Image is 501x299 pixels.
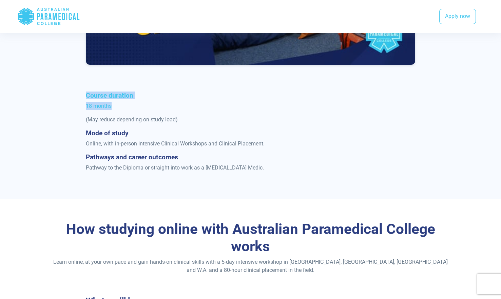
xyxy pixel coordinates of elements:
p: Online, with in-person intensive Clinical Workshops and Clinical Placement. [86,140,415,148]
a: Apply now [439,9,476,24]
p: (May reduce depending on study load) [86,116,415,124]
h3: How studying online with Australian Paramedical College works [52,221,449,255]
span: Learn online, at your own pace and gain hands-on clinical skills with a 5-day intensive workshop ... [53,259,448,273]
strong: Pathways and career outcomes [86,153,178,161]
strong: Course duration [86,92,133,99]
div: Australian Paramedical College [17,5,80,27]
p: 18 months [86,102,415,110]
strong: Mode of study [86,129,129,137]
p: Pathway to the Diploma or straight into work as a [MEDICAL_DATA] Medic. [86,164,415,172]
